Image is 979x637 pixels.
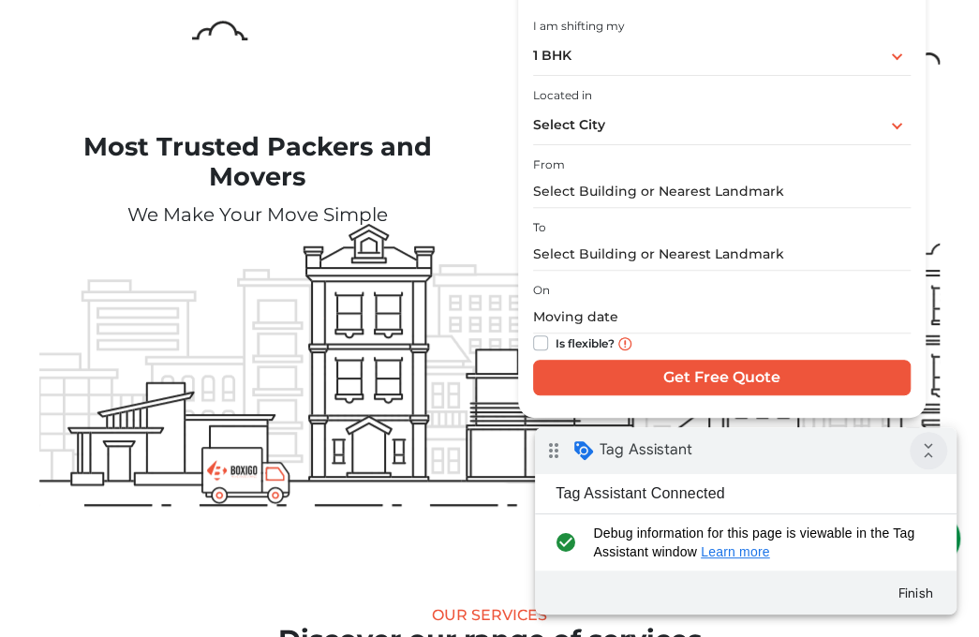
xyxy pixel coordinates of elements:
[65,12,157,31] span: Tag Assistant
[58,96,391,134] span: Debug information for this page is viewable in the Tag Assistant window
[533,18,625,35] label: I am shifting my
[39,132,476,193] h1: Most Trusted Packers and Movers
[533,87,592,104] label: Located in
[201,447,290,504] img: boxigo_prackers_and_movers_truck
[39,200,476,229] p: We Make Your Move Simple
[533,47,571,64] span: 1 BHK
[15,96,46,134] i: check_circle
[533,175,912,208] input: Select Building or Nearest Landmark
[533,238,912,271] input: Select Building or Nearest Landmark
[375,5,412,42] i: Collapse debug badge
[39,606,940,624] div: Our Services
[166,117,235,132] a: Learn more
[618,337,631,350] img: move_date_info
[533,360,912,395] input: Get Free Quote
[347,149,414,183] button: Finish
[556,332,615,351] label: Is flexible?
[533,301,912,333] input: Moving date
[533,282,550,299] label: On
[533,156,565,173] label: From
[533,219,546,236] label: To
[19,19,56,56] img: whatsapp-icon.svg
[533,116,605,133] span: Select City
